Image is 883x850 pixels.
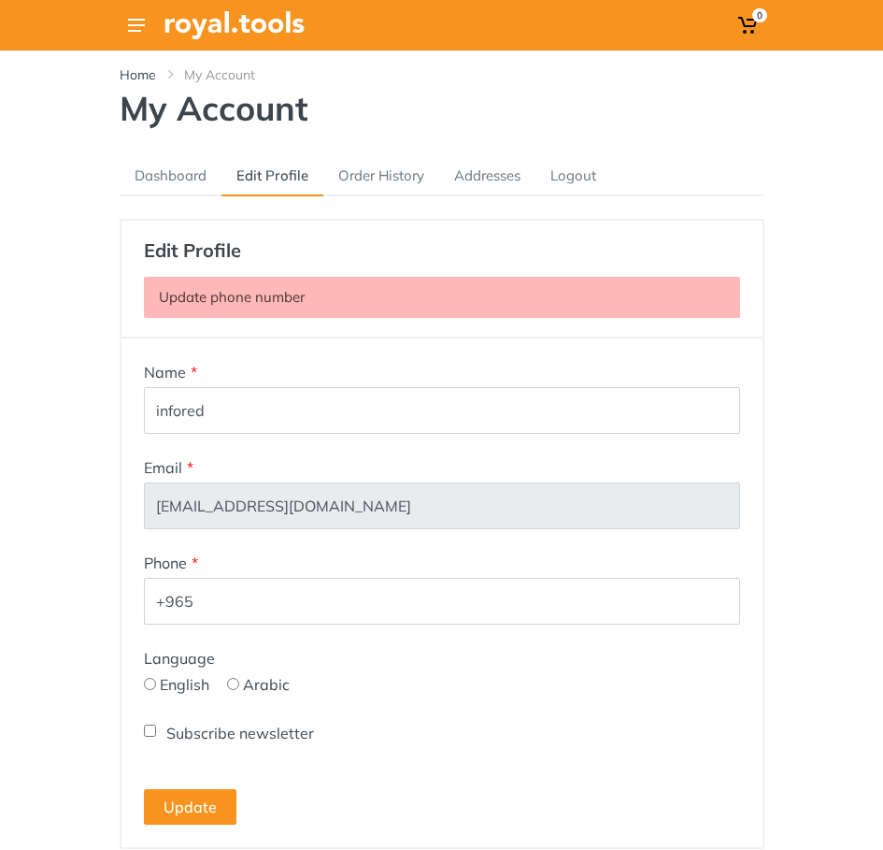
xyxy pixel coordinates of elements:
a: Home [120,65,156,84]
a: 0 [733,8,764,42]
label: Phone [144,552,198,574]
img: Royal Tools Logo [164,11,305,39]
input: Subscribe newsletter [144,725,156,737]
label: Subscribe newsletter [166,722,314,744]
h5: Edit Profile [144,239,740,262]
a: Dashboard [120,158,221,196]
label: Name [144,361,197,383]
a: Addresses [439,158,535,196]
h1: My Account [120,88,764,128]
label: Email [144,456,193,479]
label: Arabic [243,673,290,696]
a: Logout [535,158,611,196]
nav: breadcrumb [120,65,764,84]
label: English [160,673,209,696]
li: My Account [184,65,283,84]
a: Order History [323,158,439,196]
label: Language [144,647,215,670]
a: Edit Profile [221,158,323,196]
div: Update phone number [144,277,740,318]
span: 0 [752,8,767,22]
button: Update [144,789,236,825]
